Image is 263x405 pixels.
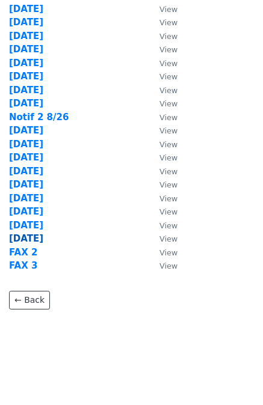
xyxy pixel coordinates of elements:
[9,260,37,271] a: FAX 3
[159,86,178,95] small: View
[147,260,178,271] a: View
[9,85,43,96] a: [DATE]
[147,193,178,204] a: View
[9,44,43,55] a: [DATE]
[9,179,43,190] a: [DATE]
[147,71,178,82] a: View
[159,59,178,68] small: View
[159,140,178,149] small: View
[9,139,43,150] a: [DATE]
[159,5,178,14] small: View
[147,4,178,14] a: View
[159,72,178,81] small: View
[159,234,178,243] small: View
[9,206,43,217] a: [DATE]
[9,125,43,136] a: [DATE]
[159,167,178,176] small: View
[159,113,178,122] small: View
[9,31,43,41] a: [DATE]
[147,98,178,109] a: View
[147,220,178,231] a: View
[9,152,43,163] a: [DATE]
[9,233,43,244] a: [DATE]
[159,18,178,27] small: View
[147,139,178,150] a: View
[147,233,178,244] a: View
[159,180,178,189] small: View
[9,4,43,14] a: [DATE]
[147,17,178,28] a: View
[147,31,178,41] a: View
[147,166,178,177] a: View
[159,153,178,162] small: View
[159,248,178,257] small: View
[147,85,178,96] a: View
[9,71,43,82] a: [DATE]
[159,32,178,41] small: View
[159,221,178,230] small: View
[159,45,178,54] small: View
[159,194,178,203] small: View
[203,347,263,405] iframe: Chat Widget
[9,112,69,123] a: Notif 2 8/26
[147,179,178,190] a: View
[159,207,178,216] small: View
[147,152,178,163] a: View
[147,206,178,217] a: View
[159,261,178,270] small: View
[9,220,43,231] a: [DATE]
[147,125,178,136] a: View
[9,291,50,309] a: ← Back
[147,58,178,69] a: View
[9,98,43,109] a: [DATE]
[9,166,43,177] a: [DATE]
[9,193,43,204] a: [DATE]
[9,247,37,258] a: FAX 2
[159,126,178,135] small: View
[147,44,178,55] a: View
[147,247,178,258] a: View
[9,17,43,28] a: [DATE]
[147,112,178,123] a: View
[9,58,43,69] a: [DATE]
[159,99,178,108] small: View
